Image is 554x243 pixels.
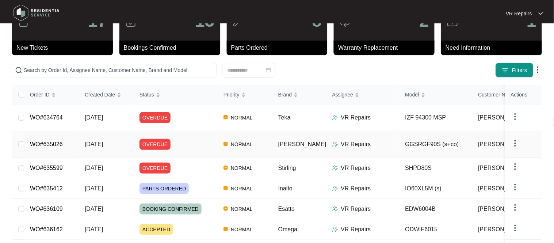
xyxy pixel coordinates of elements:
img: Vercel Logo [223,206,228,211]
img: Vercel Logo [223,166,228,170]
span: Model [405,91,419,99]
span: [PERSON_NAME] [478,205,527,213]
a: WO#634764 [30,114,63,121]
th: Actions [505,85,542,105]
a: WO#635412 [30,185,63,191]
img: dropdown arrow [511,203,520,212]
p: 1 [527,12,536,30]
a: WO#635599 [30,165,63,171]
td: IZF 94300 MSP [400,105,473,131]
p: 13 [195,12,214,30]
span: Status [140,91,154,99]
span: Esatto [278,206,295,212]
span: Stirling [278,165,296,171]
p: VR Repairs [341,184,371,193]
img: dropdown arrow [511,183,520,191]
td: IO60XL5M (s) [400,178,473,199]
span: ACCEPTED [140,224,173,235]
span: Assignee [332,91,354,99]
p: VR Repairs [341,205,371,213]
span: [PERSON_NAME]... [478,164,531,172]
p: New Tickets [16,43,113,52]
p: Warranty Replacement [338,43,435,52]
th: Priority [218,85,272,105]
p: VR Repairs [341,140,371,149]
th: Customer Name [473,85,546,105]
img: Assigner Icon [332,227,338,232]
img: dropdown arrow [534,65,542,74]
button: filter iconFilters [496,63,534,77]
span: Inalto [278,185,293,191]
span: OVERDUE [140,139,171,150]
img: Vercel Logo [223,186,228,190]
input: Search by Order Id, Assignee Name, Customer Name, Brand and Model [24,66,214,74]
a: WO#635026 [30,141,63,147]
span: BOOKING CONFIRMED [140,204,202,214]
span: NORMAL [228,113,256,122]
img: Vercel Logo [223,142,228,146]
img: search-icon [15,67,22,74]
th: Created Date [79,85,134,105]
img: dropdown arrow [511,112,520,121]
img: dropdown arrow [511,139,520,148]
p: VR Repairs [341,113,371,122]
p: Parts Ordered [231,43,328,52]
td: GGSRGF90S (s+co) [400,131,473,158]
span: Order ID [30,91,50,99]
img: Assigner Icon [332,165,338,171]
p: 17 [88,12,107,30]
p: VR Repairs [506,10,532,17]
span: [PERSON_NAME]... [478,225,531,234]
img: dropdown arrow [539,12,543,15]
span: OVERDUE [140,163,171,174]
span: [DATE] [85,165,103,171]
p: Bookings Confirmed [124,43,220,52]
span: Filters [512,67,527,74]
span: [PERSON_NAME] [478,140,527,149]
span: [DATE] [85,141,103,147]
span: [PERSON_NAME] [478,184,527,193]
p: VR Repairs [341,164,371,172]
span: [DATE] [85,226,103,232]
a: WO#636162 [30,226,63,232]
th: Brand [272,85,326,105]
td: SHPD80S [400,158,473,178]
span: Brand [278,91,292,99]
img: Vercel Logo [223,115,228,119]
a: WO#636109 [30,206,63,212]
span: NORMAL [228,184,256,193]
span: Created Date [85,91,115,99]
img: Assigner Icon [332,141,338,147]
th: Assignee [326,85,400,105]
span: Omega [278,226,297,232]
img: Vercel Logo [223,227,228,231]
img: Assigner Icon [332,186,338,191]
th: Model [400,85,473,105]
img: Assigner Icon [332,206,338,212]
p: VR Repairs [341,225,371,234]
p: 8 [312,12,322,30]
span: NORMAL [228,140,256,149]
img: dropdown arrow [511,224,520,232]
span: Customer Name [478,91,516,99]
span: [DATE] [85,206,103,212]
img: dropdown arrow [511,162,520,171]
span: Priority [223,91,240,99]
span: PARTS ORDERED [140,183,189,194]
span: [DATE] [85,185,103,191]
img: Assigner Icon [332,115,338,121]
td: ODWIF6015 [400,219,473,240]
span: Teka [278,114,291,121]
span: [DATE] [85,114,103,121]
span: [PERSON_NAME] [278,141,326,147]
span: NORMAL [228,205,256,213]
span: NORMAL [228,225,256,234]
span: NORMAL [228,164,256,172]
p: 2 [419,12,429,30]
td: EDW6004B [400,199,473,219]
span: [PERSON_NAME] [478,113,527,122]
img: residentia service logo [11,2,62,24]
th: Order ID [24,85,79,105]
th: Status [134,85,218,105]
span: OVERDUE [140,112,171,123]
